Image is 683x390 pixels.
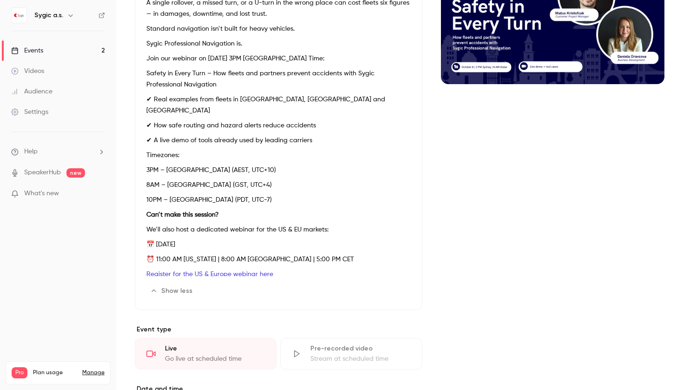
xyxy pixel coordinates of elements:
[24,147,38,157] span: Help
[11,66,44,76] div: Videos
[146,68,411,90] p: Safety in Every Turn – How fleets and partners prevent accidents with Sygic Professional Navigation
[12,367,27,378] span: Pro
[146,224,411,235] p: We’ll also host a dedicated webinar for the US & EU markets:
[82,369,105,377] a: Manage
[146,120,411,131] p: ✔ How safe routing and hazard alerts reduce accidents
[135,325,422,334] p: Event type
[11,46,43,55] div: Events
[146,150,411,161] p: Timezones:
[135,338,276,370] div: LiveGo live at scheduled time
[146,23,411,34] p: Standard navigation isn’t built for heavy vehicles.
[12,8,26,23] img: Sygic a.s.
[146,165,411,176] p: 3PM – [GEOGRAPHIC_DATA] (AEST, UTC+10)
[280,338,422,370] div: Pre-recorded videoStream at scheduled time
[146,179,411,191] p: 8AM – [GEOGRAPHIC_DATA] (GST, UTC+4)
[146,194,411,205] p: 10PM – [GEOGRAPHIC_DATA] (PDT, UTC-7)
[310,344,410,353] div: Pre-recorded video
[146,94,411,116] p: ✔ Real examples from fleets in [GEOGRAPHIC_DATA], [GEOGRAPHIC_DATA] and [GEOGRAPHIC_DATA]
[146,271,273,278] a: Register for the US & Europe webinar here
[146,254,411,265] p: ⏰ 11:00 AM [US_STATE] | 8:00 AM [GEOGRAPHIC_DATA] | 5:00 PM CET
[11,147,105,157] li: help-dropdown-opener
[34,11,63,20] h6: Sygic a.s.
[146,212,219,218] strong: Can’t make this session?
[11,87,53,96] div: Audience
[165,354,265,364] div: Go live at scheduled time
[310,354,410,364] div: Stream at scheduled time
[94,190,105,198] iframe: Noticeable Trigger
[66,168,85,178] span: new
[24,189,59,198] span: What's new
[165,344,265,353] div: Live
[33,369,77,377] span: Plan usage
[146,135,411,146] p: ✔ A live demo of tools already used by leading carriers
[146,239,411,250] p: 📅 [DATE]
[146,284,198,298] button: Show less
[11,107,48,117] div: Settings
[24,168,61,178] a: SpeakerHub
[146,53,411,64] p: Join our webinar on [DATE] 3PM [GEOGRAPHIC_DATA] Time:
[146,38,411,49] p: Sygic Professional Navigation is.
